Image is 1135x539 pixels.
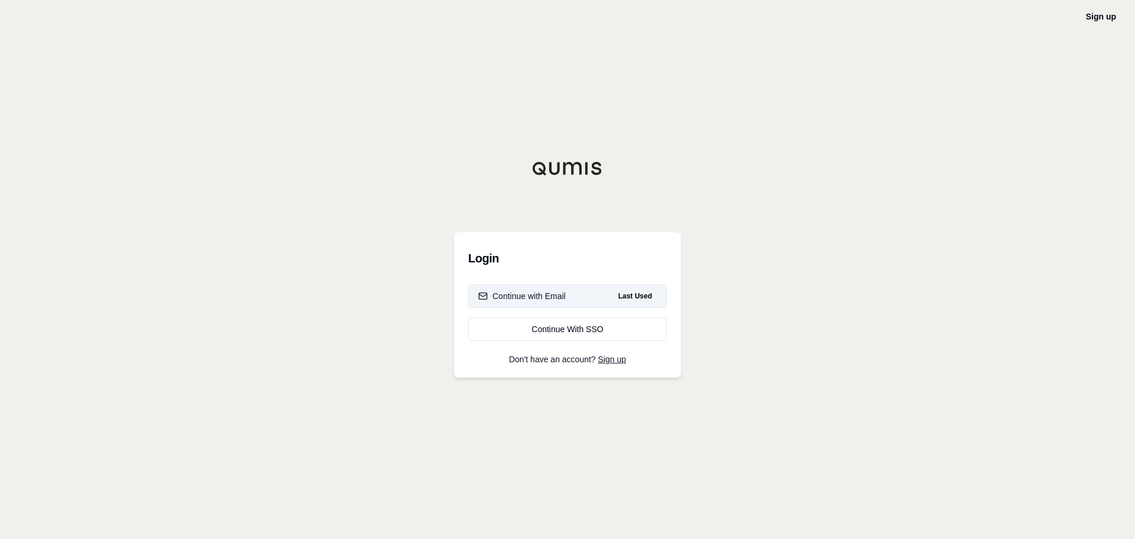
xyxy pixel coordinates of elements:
[532,161,603,176] img: Qumis
[598,355,626,364] a: Sign up
[614,289,657,303] span: Last Used
[478,290,566,302] div: Continue with Email
[478,323,657,335] div: Continue With SSO
[468,355,667,363] p: Don't have an account?
[468,317,667,341] a: Continue With SSO
[468,284,667,308] button: Continue with EmailLast Used
[468,246,667,270] h3: Login
[1086,12,1116,21] a: Sign up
